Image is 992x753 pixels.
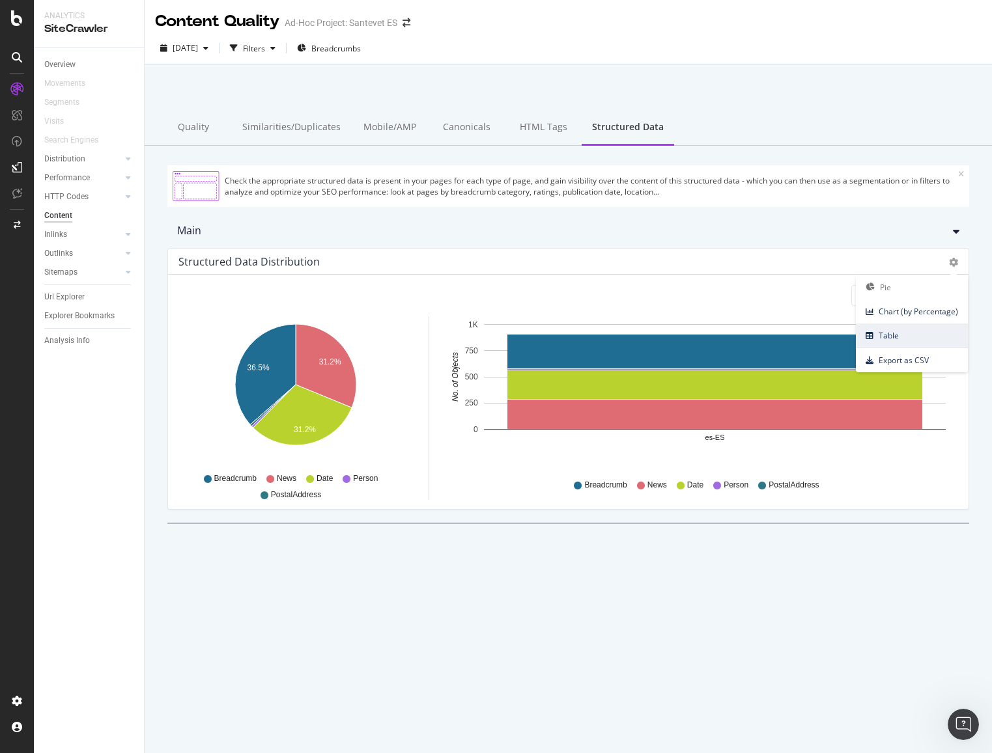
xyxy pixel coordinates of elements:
a: Performance [44,171,122,185]
a: Url Explorer [44,290,135,304]
span: Breadcrumb [584,480,627,491]
a: Segments [44,96,92,109]
div: Url Explorer [44,290,85,304]
span: Person [724,480,748,491]
a: Explorer Bookmarks [44,309,135,323]
text: 36.5% [248,363,270,372]
svg: A chart. [182,316,410,467]
text: 0 [474,425,478,434]
span: Date [687,480,703,491]
a: Inlinks [44,228,122,241]
div: Distribution [44,152,85,166]
div: Canonicals [428,110,505,146]
text: es-ES [705,433,725,441]
div: Overview [44,58,76,72]
div: Inlinks [44,228,67,241]
span: PostalAddress [271,489,321,500]
div: Explorer Bookmarks [44,309,115,323]
div: arrow-right-arrow-left [403,18,410,27]
div: Quality [155,110,232,146]
text: 1K [468,320,478,329]
div: Segments [44,96,79,109]
a: Overview [44,58,135,72]
span: News [647,480,667,491]
div: Sitemaps [44,266,78,279]
ul: gear [856,275,968,373]
div: Similarities/Duplicates [232,110,351,146]
button: Breadcrumbs [292,38,366,59]
img: Structured Data [173,171,220,202]
span: Breadcrumb [214,473,257,484]
div: HTML Tags [505,110,582,146]
a: Search Engines [44,133,111,147]
div: Ad-Hoc Project: Santevet ES [285,16,397,29]
div: Check the appropriate structured data is present in your pages for each type of page, and gain vi... [225,175,958,197]
button: Filters [225,38,281,59]
a: Distribution [44,152,122,166]
span: PostalAddress [769,480,819,491]
div: HTTP Codes [44,190,89,204]
span: Chart (by Percentage) [856,303,968,320]
text: 31.2% [319,357,341,366]
span: Table [856,327,968,344]
div: Filters [243,43,265,54]
div: Search Engines [44,133,98,147]
span: Person [353,473,378,484]
div: Structured Data Distribution [178,255,320,268]
div: Outlinks [44,247,73,260]
a: Visits [44,115,77,128]
text: 750 [465,346,478,355]
div: Analysis Info [44,334,90,348]
span: Export as CSV [856,351,968,369]
a: Analysis Info [44,334,135,348]
div: Main [177,223,201,238]
a: Outlinks [44,247,122,260]
span: 2025 Aug. 27th [173,42,198,53]
div: gear [949,258,958,267]
div: SiteCrawler [44,21,134,36]
div: Movements [44,77,85,90]
a: Movements [44,77,98,90]
a: Sitemaps [44,266,122,279]
a: HTTP Codes [44,190,122,204]
span: Pie [856,279,968,296]
div: Visits [44,115,64,128]
iframe: Intercom live chat [948,709,979,740]
text: No. of Objects [451,352,460,402]
svg: A chart. [445,316,958,467]
button: [DATE] [155,38,214,59]
div: Content [44,209,72,223]
button: By: [PERSON_NAME] [851,285,958,306]
span: Date [317,473,333,484]
div: Analytics [44,10,134,21]
div: Mobile/AMP [351,110,428,146]
text: 500 [465,372,478,381]
div: Content Quality [155,10,279,33]
text: 250 [465,399,478,408]
span: News [277,473,296,484]
text: 31.2% [294,425,316,434]
div: Structured Data [582,110,674,146]
a: Content [44,209,135,223]
div: Performance [44,171,90,185]
span: Breadcrumbs [311,43,361,54]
